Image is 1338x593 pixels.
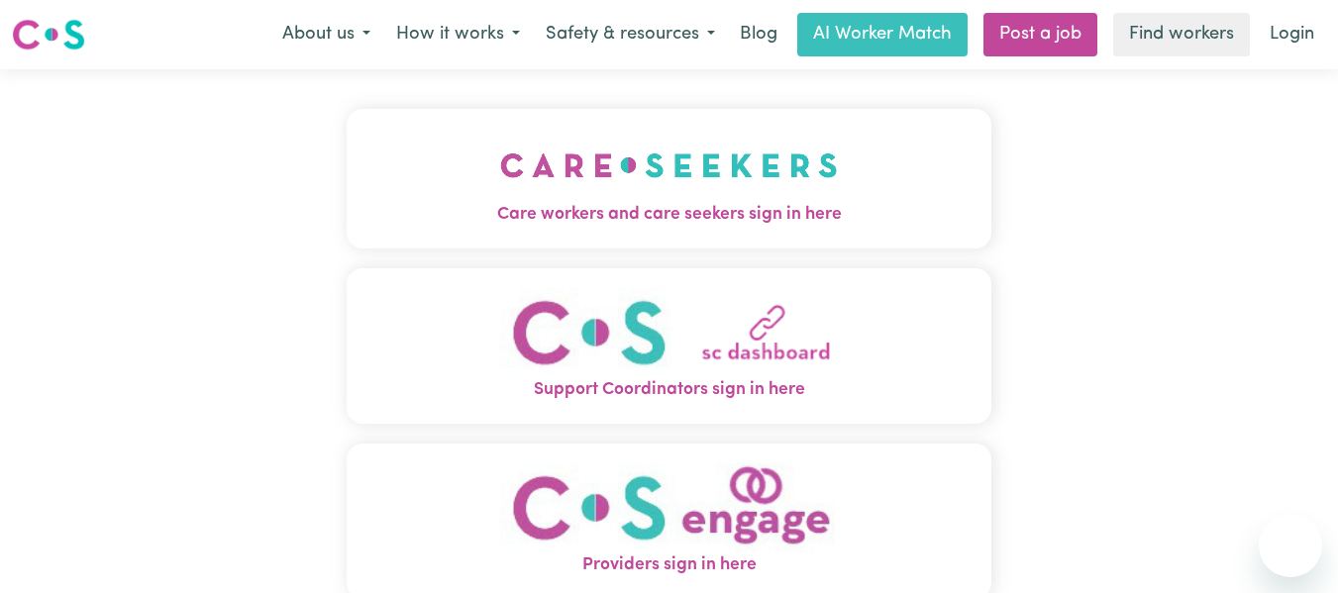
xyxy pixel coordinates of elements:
[347,377,992,403] span: Support Coordinators sign in here
[12,17,85,52] img: Careseekers logo
[347,552,992,578] span: Providers sign in here
[383,14,533,55] button: How it works
[533,14,728,55] button: Safety & resources
[1113,13,1250,56] a: Find workers
[347,267,992,423] button: Support Coordinators sign in here
[347,109,992,247] button: Care workers and care seekers sign in here
[347,202,992,228] span: Care workers and care seekers sign in here
[269,14,383,55] button: About us
[983,13,1097,56] a: Post a job
[1259,514,1322,577] iframe: Button to launch messaging window
[1258,13,1326,56] a: Login
[728,13,789,56] a: Blog
[12,12,85,57] a: Careseekers logo
[797,13,968,56] a: AI Worker Match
